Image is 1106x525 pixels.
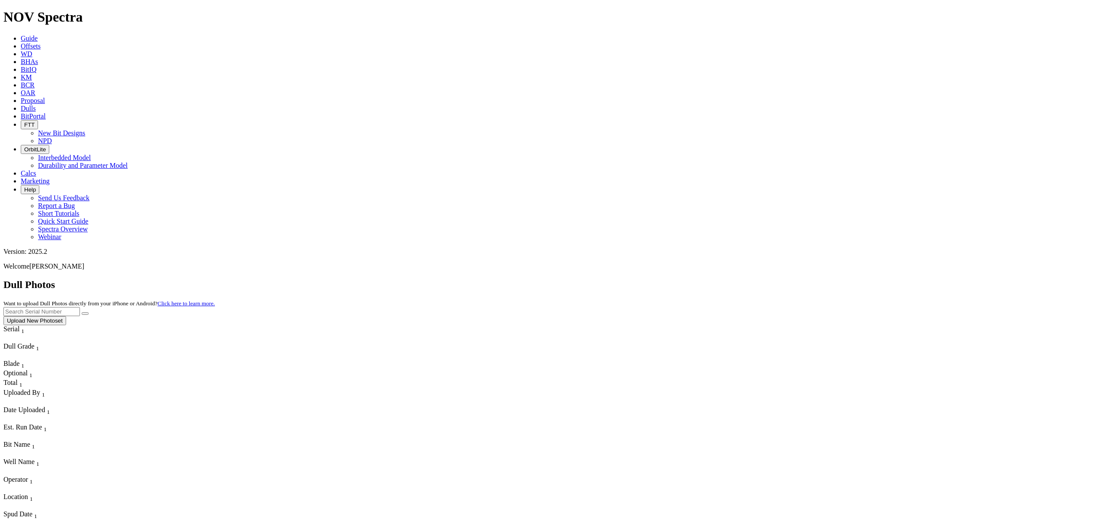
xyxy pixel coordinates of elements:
div: Date Uploaded Sort None [3,406,68,416]
span: Dull Grade [3,343,35,350]
button: FTT [21,120,38,129]
span: Sort None [30,493,33,500]
span: Help [24,186,36,193]
div: Optional Sort None [3,369,34,379]
div: Column Menu [3,352,64,360]
div: Sort None [3,379,34,388]
a: Interbedded Model [38,154,91,161]
a: Marketing [21,177,50,185]
div: Sort None [3,423,64,441]
span: Spud Date [3,510,32,518]
div: Column Menu [3,468,140,476]
div: Sort None [3,476,140,493]
button: OrbitLite [21,145,49,154]
div: Column Menu [3,433,64,441]
a: Dulls [21,105,36,112]
div: Spud Date Sort None [3,510,55,520]
a: BCR [21,81,35,89]
sub: 1 [32,443,35,450]
span: Sort None [42,389,45,396]
span: Est. Run Date [3,423,42,431]
span: Sort None [44,423,47,431]
div: Sort None [3,458,140,475]
sub: 1 [29,372,32,378]
a: BitIQ [21,66,36,73]
div: Blade Sort None [3,360,34,369]
span: Date Uploaded [3,406,45,413]
div: Column Menu [3,485,140,493]
a: BHAs [21,58,38,65]
span: [PERSON_NAME] [29,262,84,270]
span: Sort None [19,379,22,386]
span: OrbitLite [24,146,46,153]
div: Bit Name Sort None [3,441,140,450]
span: Optional [3,369,28,377]
span: Bit Name [3,441,30,448]
span: Sort None [47,406,50,413]
span: Sort None [36,343,39,350]
a: KM [21,74,32,81]
a: Durability and Parameter Model [38,162,128,169]
div: Column Menu [3,398,140,406]
a: NPD [38,137,52,144]
div: Sort None [3,343,64,360]
sub: 1 [47,409,50,415]
sub: 1 [42,391,45,398]
div: Well Name Sort None [3,458,140,467]
div: Sort None [3,493,140,510]
a: Short Tutorials [38,210,79,217]
sub: 1 [34,513,37,519]
span: Location [3,493,28,500]
div: Operator Sort None [3,476,140,485]
span: Sort None [29,369,32,377]
div: Sort None [3,325,40,343]
a: OAR [21,89,35,96]
div: Column Menu [3,335,40,343]
span: WD [21,50,32,58]
div: Est. Run Date Sort None [3,423,64,433]
div: Sort None [3,406,68,423]
sub: 1 [21,328,24,334]
a: Quick Start Guide [38,218,88,225]
sub: 1 [36,345,39,352]
span: Blade [3,360,19,367]
a: Calcs [21,170,36,177]
div: Sort None [3,441,140,458]
a: BitPortal [21,112,46,120]
span: Sort None [21,360,24,367]
sub: 1 [44,426,47,432]
a: Click here to learn more. [158,300,215,307]
h1: NOV Spectra [3,9,1103,25]
input: Search Serial Number [3,307,80,316]
sub: 1 [19,382,22,388]
div: Column Menu [3,416,68,423]
sub: 1 [30,496,33,502]
div: Serial Sort None [3,325,40,335]
span: Well Name [3,458,35,465]
sub: 1 [21,362,24,369]
a: Offsets [21,42,41,50]
div: Sort None [3,389,140,406]
a: Guide [21,35,38,42]
span: Sort None [32,441,35,448]
div: Location Sort None [3,493,140,503]
span: Sort None [30,476,33,483]
span: Uploaded By [3,389,40,396]
div: Total Sort None [3,379,34,388]
button: Help [21,185,39,194]
small: Want to upload Dull Photos directly from your iPhone or Android? [3,300,215,307]
sub: 1 [36,461,39,467]
div: Sort None [3,360,34,369]
h2: Dull Photos [3,279,1103,291]
a: Send Us Feedback [38,194,89,202]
